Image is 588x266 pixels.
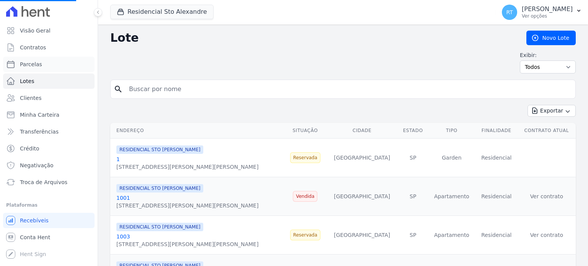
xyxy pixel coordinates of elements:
[518,123,576,139] th: Contrato Atual
[116,233,130,240] a: 1003
[20,60,42,68] span: Parcelas
[6,201,91,210] div: Plataformas
[522,13,573,19] p: Ver opções
[110,5,214,19] button: Residencial Sto Alexandre
[20,27,51,34] span: Visão Geral
[20,77,34,85] span: Lotes
[3,141,95,156] a: Crédito
[20,217,49,224] span: Recebíveis
[530,193,563,199] a: Ver contrato
[3,124,95,139] a: Transferências
[20,162,54,169] span: Negativação
[20,111,59,119] span: Minha Carteira
[110,123,284,139] th: Endereço
[3,213,95,228] a: Recebíveis
[475,177,518,216] td: Residencial
[110,31,514,45] h2: Lote
[326,216,398,255] td: [GEOGRAPHIC_DATA]
[520,51,576,59] label: Exibir:
[124,82,572,97] input: Buscar por nome
[434,193,469,199] span: translation missing: pt-BR.activerecord.values.property.property_type.Apartamento
[3,73,95,89] a: Lotes
[526,31,576,45] a: Novo Lote
[290,230,320,240] span: Reservada
[496,2,588,23] button: RT [PERSON_NAME] Ver opções
[442,155,461,161] span: translation missing: pt-BR.activerecord.values.property.property_type.Garden
[20,178,67,186] span: Troca de Arquivos
[20,233,50,241] span: Conta Hent
[506,10,513,15] span: RT
[3,158,95,173] a: Negativação
[3,57,95,72] a: Parcelas
[3,23,95,38] a: Visão Geral
[530,232,563,238] a: Ver contrato
[116,223,203,231] span: RESIDENCIAL STO [PERSON_NAME]
[116,240,258,248] div: [STREET_ADDRESS][PERSON_NAME][PERSON_NAME]
[114,85,123,94] i: search
[398,177,428,216] td: SP
[434,232,469,238] span: translation missing: pt-BR.activerecord.values.property.property_type.Apartamento
[326,139,398,177] td: [GEOGRAPHIC_DATA]
[116,156,120,162] a: 1
[475,139,518,177] td: Residencial
[116,202,258,209] div: [STREET_ADDRESS][PERSON_NAME][PERSON_NAME]
[475,123,518,139] th: Finalidade
[3,90,95,106] a: Clientes
[20,128,59,135] span: Transferências
[3,40,95,55] a: Contratos
[20,44,46,51] span: Contratos
[116,145,203,154] span: RESIDENCIAL STO [PERSON_NAME]
[116,163,258,171] div: [STREET_ADDRESS][PERSON_NAME][PERSON_NAME]
[398,123,428,139] th: Estado
[293,191,317,202] span: Vendida
[3,107,95,122] a: Minha Carteira
[326,123,398,139] th: Cidade
[3,230,95,245] a: Conta Hent
[528,105,576,117] button: Exportar
[116,195,130,201] a: 1001
[290,152,320,163] span: Reservada
[3,175,95,190] a: Troca de Arquivos
[398,216,428,255] td: SP
[522,5,573,13] p: [PERSON_NAME]
[284,123,326,139] th: Situação
[398,139,428,177] td: SP
[116,184,203,193] span: RESIDENCIAL STO [PERSON_NAME]
[475,216,518,255] td: Residencial
[20,94,41,102] span: Clientes
[428,123,475,139] th: Tipo
[326,177,398,216] td: [GEOGRAPHIC_DATA]
[20,145,39,152] span: Crédito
